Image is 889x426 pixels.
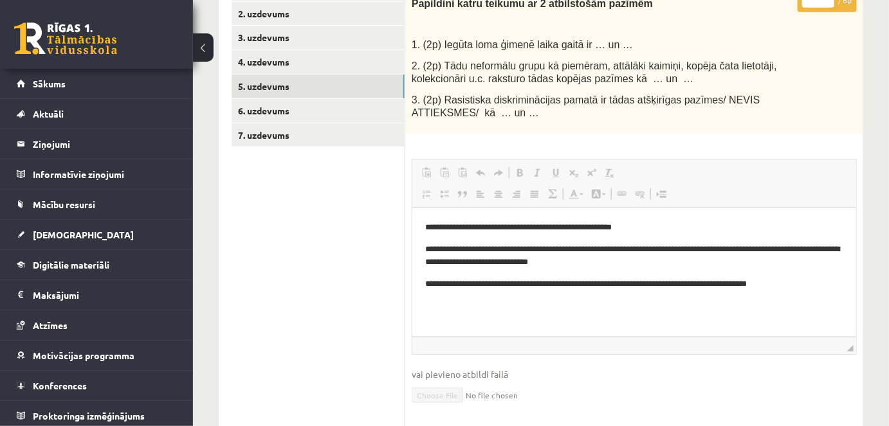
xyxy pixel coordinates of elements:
[232,75,405,98] a: 5. uzdevums
[412,39,633,50] span: 1. (2p) Iegūta loma ģimenē laika gaitā ir … un …
[526,186,544,202] a: Izlīdzināt malas
[417,186,435,202] a: Ievietot/noņemt numurētu sarakstu
[435,186,454,202] a: Ievietot/noņemt sarakstu ar aizzīmēm
[472,164,490,181] a: Atcelt (vadīšanas taustiņš+Z)
[472,186,490,202] a: Izlīdzināt pa kreisi
[17,159,177,189] a: Informatīvie ziņojumi
[17,310,177,340] a: Atzīmes
[583,164,601,181] a: Augšraksts
[232,50,405,74] a: 4. uzdevums
[33,108,64,120] span: Aktuāli
[17,341,177,370] a: Motivācijas programma
[613,186,631,202] a: Saite (vadīšanas taustiņš+K)
[33,159,177,189] legend: Informatīvie ziņojumi
[33,380,87,391] span: Konferences
[17,250,177,280] a: Digitālie materiāli
[33,259,109,271] span: Digitālie materiāli
[547,164,565,181] a: Pasvītrojums (vadīšanas taustiņš+U)
[412,60,777,85] span: 2. (2p) Tādu neformālu grupu kā piemēram, attālāki kaimiņi, kopēja čata lietotāji, kolekcionāri u...
[14,22,117,55] a: Rīgas 1. Tālmācības vidusskola
[17,220,177,249] a: [DEMOGRAPHIC_DATA]
[33,410,145,422] span: Proktoringa izmēģinājums
[412,94,760,119] span: 3. (2p) Rasistiska diskriminācijas pamatā ir tādas atšķirīgas pazīmes/ NEVIS ATTIEKSMES/ kā … un …
[565,164,583,181] a: Apakšraksts
[33,319,68,331] span: Atzīmes
[33,199,95,210] span: Mācību resursi
[412,208,856,337] iframe: Bagātinātā teksta redaktors, wiswyg-editor-user-answer-47433952490020
[587,186,610,202] a: Fona krāsa
[847,345,854,351] span: Mērogot
[33,229,134,240] span: [DEMOGRAPHIC_DATA]
[17,190,177,219] a: Mācību resursi
[33,350,134,361] span: Motivācijas programma
[232,99,405,123] a: 6. uzdevums
[508,186,526,202] a: Izlīdzināt pa labi
[17,129,177,159] a: Ziņojumi
[601,164,619,181] a: Noņemt stilus
[631,186,649,202] a: Atsaistīt
[454,164,472,181] a: Ievietot no Worda
[454,186,472,202] a: Bloka citāts
[232,2,405,26] a: 2. uzdevums
[33,129,177,159] legend: Ziņojumi
[17,69,177,98] a: Sākums
[17,99,177,129] a: Aktuāli
[529,164,547,181] a: Slīpraksts (vadīšanas taustiņš+I)
[652,186,670,202] a: Ievietot lapas pārtraukumu drukai
[511,164,529,181] a: Treknraksts (vadīšanas taustiņš+B)
[232,26,405,49] a: 3. uzdevums
[490,186,508,202] a: Centrēti
[17,280,177,310] a: Maksājumi
[490,164,508,181] a: Atkārtot (vadīšanas taustiņš+Y)
[232,123,405,147] a: 7. uzdevums
[17,371,177,400] a: Konferences
[435,164,454,181] a: Ievietot kā vienkāršu tekstu (vadīšanas taustiņš+pārslēgšanas taustiņš+V)
[544,186,562,202] a: Math
[417,164,435,181] a: Ielīmēt (vadīšanas taustiņš+V)
[565,186,587,202] a: Teksta krāsa
[33,78,66,89] span: Sākums
[33,280,177,310] legend: Maksājumi
[412,368,857,381] span: vai pievieno atbildi failā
